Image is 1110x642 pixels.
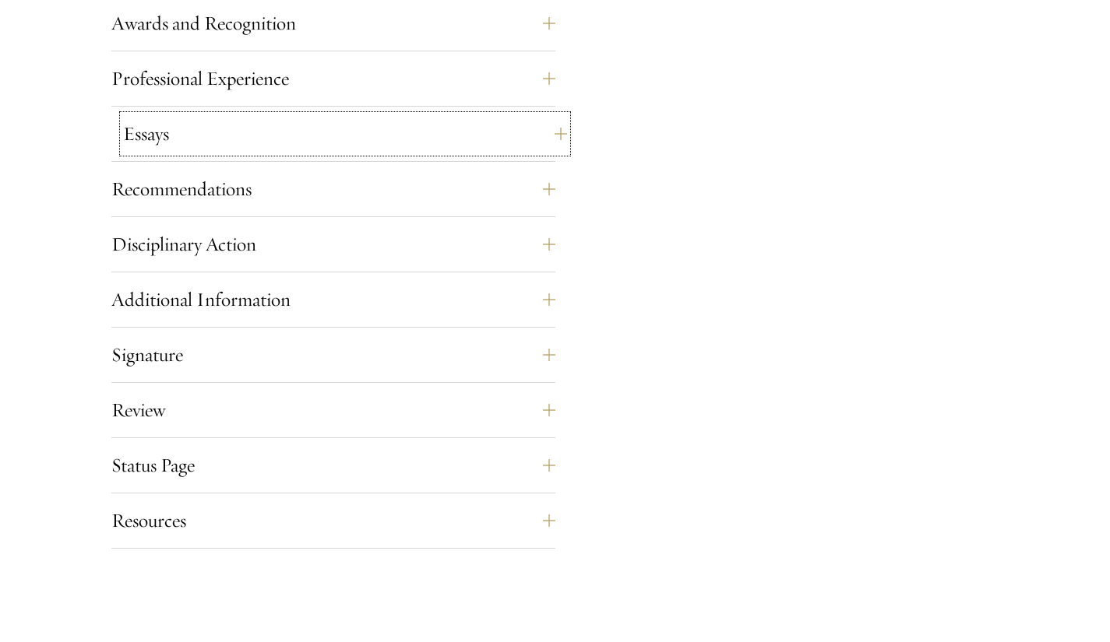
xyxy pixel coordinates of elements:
button: Review [111,391,555,429]
button: Disciplinary Action [111,226,555,263]
button: Resources [111,502,555,539]
button: Additional Information [111,281,555,318]
button: Signature [111,336,555,374]
button: Status Page [111,447,555,484]
button: Essays [123,115,567,153]
button: Recommendations [111,170,555,208]
button: Professional Experience [111,60,555,97]
button: Awards and Recognition [111,5,555,42]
